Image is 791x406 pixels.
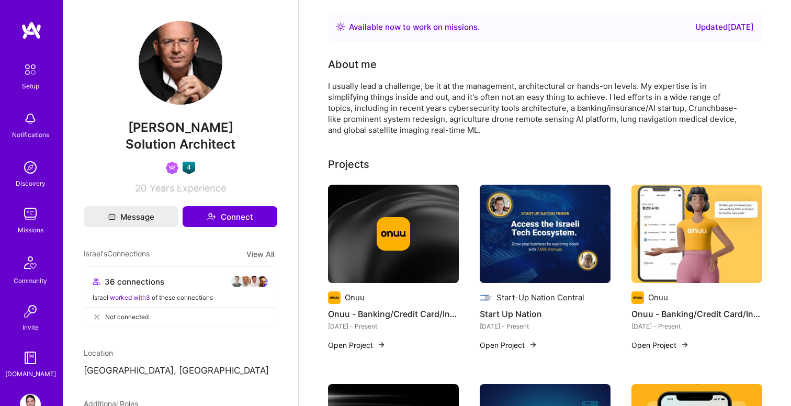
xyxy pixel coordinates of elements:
span: [PERSON_NAME] [84,120,277,136]
img: Community [18,250,43,275]
i: icon CloseGray [93,313,101,321]
div: Available now to work on missions . [349,21,480,33]
h4: Onuu - Banking/Credit Card/Insurance B2C app [631,307,762,321]
img: arrow-right [681,341,689,349]
div: [DATE] - Present [631,321,762,332]
img: guide book [20,347,41,368]
button: Connect [183,206,277,227]
img: arrow-right [377,341,386,349]
div: Start-Up Nation Central [496,292,584,303]
img: cover [328,185,459,283]
img: teamwork [20,204,41,224]
img: Onuu - Banking/Credit Card/Insurance B2C app [631,185,762,283]
div: I usually lead a challenge, be it at the management, architectural or hands-on levels. My experti... [328,81,747,136]
img: bell [20,108,41,129]
div: Community [14,275,47,286]
i: icon Mail [108,213,116,220]
button: Open Project [631,340,689,351]
div: Updated [DATE] [695,21,754,33]
i: icon Collaborator [93,278,100,286]
button: Message [84,206,178,227]
i: icon Connect [207,212,216,221]
div: About me [328,57,377,72]
img: Start Up Nation [480,185,611,283]
img: avatar [247,275,260,288]
h4: Start Up Nation [480,307,611,321]
img: arrow-right [529,341,537,349]
button: View All [243,248,277,260]
img: Invite [20,301,41,322]
div: [DOMAIN_NAME] [5,368,56,379]
h4: Onuu - Banking/Credit Card/Insurance B2C app [328,307,459,321]
img: Been on Mission [166,162,178,174]
div: Onuu [648,292,668,303]
img: Availability [336,22,345,31]
div: Projects [328,156,369,172]
img: discovery [20,157,41,178]
button: Open Project [328,340,386,351]
img: avatar [256,275,268,288]
button: 36 connectionsavataravataravataravatarIsrael worked with3 of these connectionsNot connected [84,266,277,326]
button: Open Project [480,340,537,351]
span: Solution Architect [126,137,235,152]
div: Setup [22,81,39,92]
img: Company logo [328,291,341,304]
div: Missions [18,224,43,235]
img: Company logo [377,217,410,251]
img: avatar [231,275,243,288]
div: Invite [22,322,39,333]
div: Discovery [16,178,46,189]
span: worked with 3 [110,294,150,301]
div: Israel of these connections [93,292,268,303]
div: Onuu [345,292,365,303]
span: Not connected [105,311,149,322]
img: logo [21,21,42,40]
div: Location [84,347,277,358]
span: Israel's Connections [84,248,150,260]
div: [DATE] - Present [480,321,611,332]
img: User Avatar [139,21,222,105]
img: avatar [239,275,252,288]
img: setup [19,59,41,81]
span: Years Experience [150,183,226,194]
img: Company logo [631,291,644,304]
span: 20 [135,183,146,194]
div: [DATE] - Present [328,321,459,332]
p: [GEOGRAPHIC_DATA], [GEOGRAPHIC_DATA] [84,365,277,377]
span: 36 connections [105,276,164,287]
img: Company logo [480,291,492,304]
div: Notifications [12,129,49,140]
